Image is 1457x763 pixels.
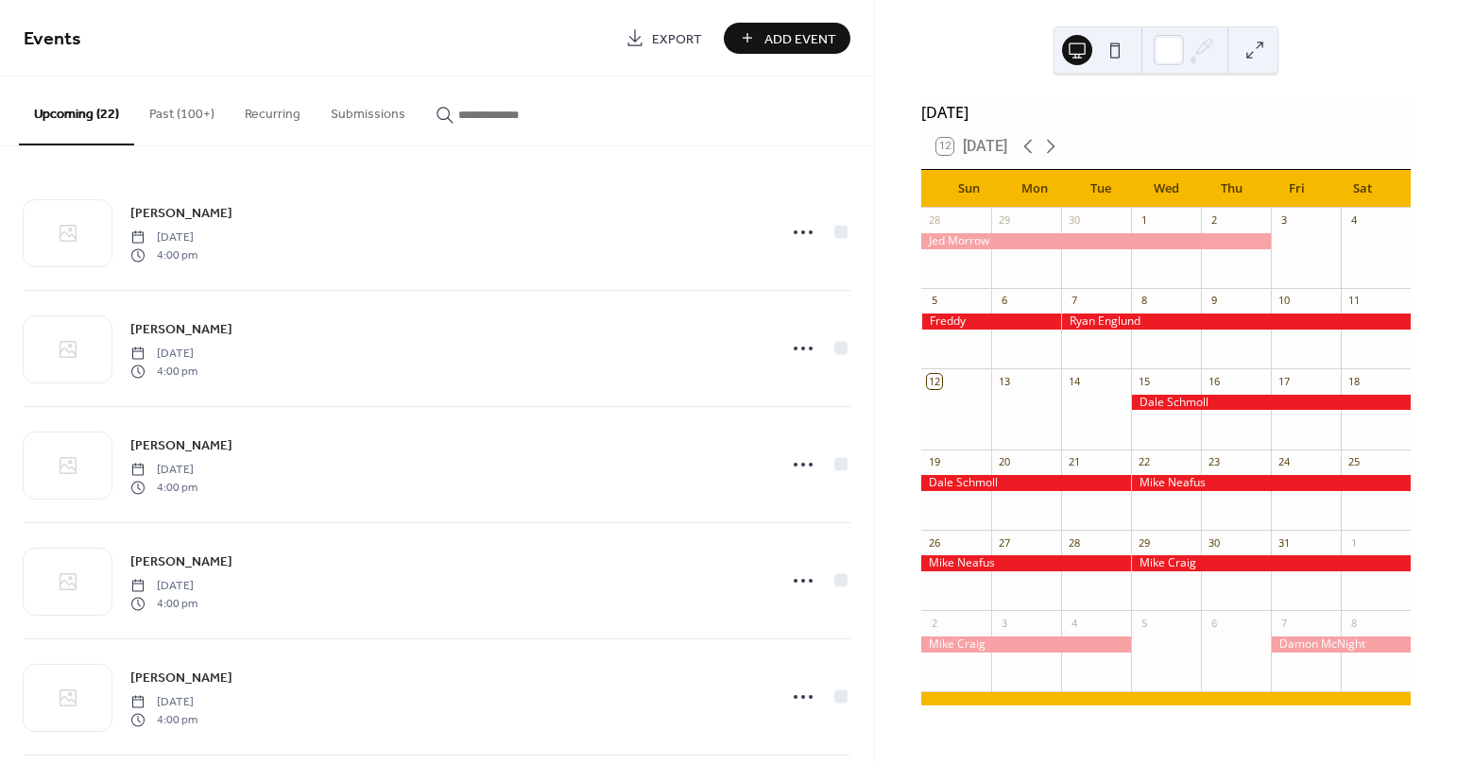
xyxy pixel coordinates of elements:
[724,23,850,54] button: Add Event
[316,76,420,144] button: Submissions
[927,616,941,630] div: 2
[997,213,1011,228] div: 29
[1346,374,1361,388] div: 18
[130,436,232,456] span: [PERSON_NAME]
[130,694,197,711] span: [DATE]
[1271,636,1411,653] div: Damon McNight
[1207,213,1221,228] div: 2
[1207,616,1221,630] div: 6
[1067,616,1081,630] div: 4
[927,535,941,550] div: 26
[130,667,232,688] a: [PERSON_NAME]
[1277,374,1291,388] div: 17
[130,318,232,340] a: [PERSON_NAME]
[997,455,1011,469] div: 20
[1277,616,1291,630] div: 7
[1277,294,1291,308] div: 10
[1061,314,1411,330] div: Ryan Englund
[1137,535,1151,550] div: 29
[1346,616,1361,630] div: 8
[1207,374,1221,388] div: 16
[1277,455,1291,469] div: 24
[134,76,230,144] button: Past (100+)
[1277,213,1291,228] div: 3
[611,23,716,54] a: Export
[764,29,836,49] span: Add Event
[927,455,941,469] div: 19
[927,374,941,388] div: 12
[130,669,232,688] span: [PERSON_NAME]
[1131,555,1411,571] div: Mike Craig
[1207,455,1221,469] div: 23
[1207,294,1221,308] div: 9
[130,320,232,340] span: [PERSON_NAME]
[1346,535,1361,550] div: 1
[19,76,134,145] button: Upcoming (22)
[130,346,197,363] span: [DATE]
[921,555,1131,571] div: Mike Neafus
[230,76,316,144] button: Recurring
[1068,170,1133,208] div: Tue
[1067,294,1081,308] div: 7
[1137,616,1151,630] div: 5
[1003,170,1068,208] div: Mon
[936,170,1002,208] div: Sun
[1137,213,1151,228] div: 1
[921,233,1271,249] div: Jed Morrow
[1067,213,1081,228] div: 30
[1277,535,1291,550] div: 31
[997,535,1011,550] div: 27
[1131,395,1411,411] div: Dale Schmoll
[130,552,232,572] span: [PERSON_NAME]
[1133,170,1198,208] div: Wed
[921,101,1411,124] div: [DATE]
[1199,170,1264,208] div: Thu
[1207,535,1221,550] div: 30
[130,595,197,612] span: 4:00 pm
[130,578,197,595] span: [DATE]
[130,202,232,224] a: [PERSON_NAME]
[1131,475,1411,491] div: Mike Neafus
[921,475,1131,491] div: Dale Schmoll
[130,434,232,456] a: [PERSON_NAME]
[997,294,1011,308] div: 6
[1264,170,1329,208] div: Fri
[1346,455,1361,469] div: 25
[1137,374,1151,388] div: 15
[130,462,197,479] span: [DATE]
[927,213,941,228] div: 28
[130,551,232,572] a: [PERSON_NAME]
[1067,374,1081,388] div: 14
[1137,294,1151,308] div: 8
[1137,455,1151,469] div: 22
[130,363,197,380] span: 4:00 pm
[652,29,702,49] span: Export
[130,479,197,496] span: 4:00 pm
[24,21,81,58] span: Events
[921,636,1131,653] div: Mike Craig
[130,711,197,728] span: 4:00 pm
[997,616,1011,630] div: 3
[1067,455,1081,469] div: 21
[1346,213,1361,228] div: 4
[1330,170,1396,208] div: Sat
[1067,535,1081,550] div: 28
[130,229,197,246] span: [DATE]
[130,246,197,263] span: 4:00 pm
[927,294,941,308] div: 5
[1346,294,1361,308] div: 11
[997,374,1011,388] div: 13
[130,204,232,224] span: [PERSON_NAME]
[921,314,1061,330] div: Freddy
